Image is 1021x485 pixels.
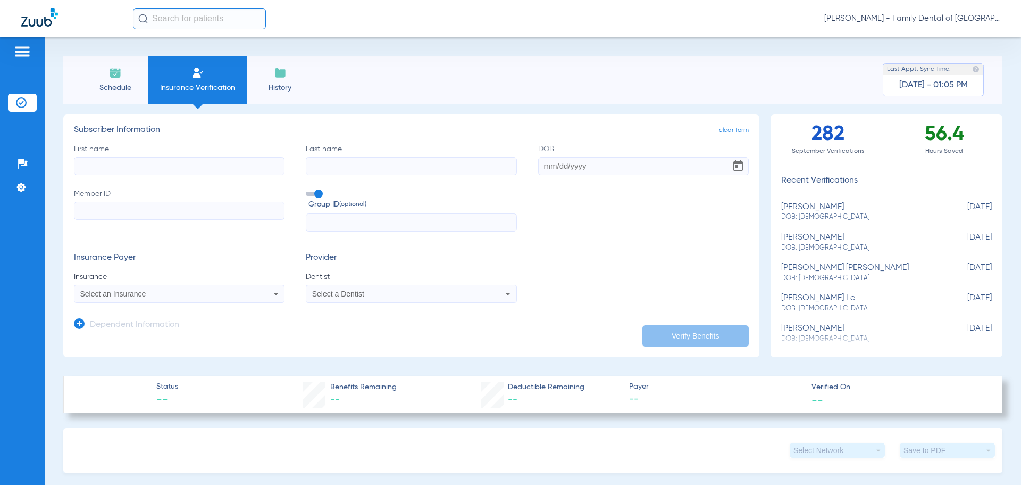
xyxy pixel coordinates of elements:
div: [PERSON_NAME] [781,202,939,222]
span: [DATE] [939,202,992,222]
label: First name [74,144,284,175]
span: Hours Saved [886,146,1002,157]
span: -- [508,395,517,405]
h3: Recent Verifications [771,176,1002,186]
span: Last Appt. Sync Time: [887,64,951,75]
div: 56.4 [886,114,1002,162]
input: First name [74,157,284,175]
button: Verify Benefits [642,325,749,347]
label: Last name [306,144,516,175]
div: [PERSON_NAME] le [781,293,939,313]
span: -- [330,395,340,405]
div: [PERSON_NAME] [781,233,939,252]
span: Group ID [308,199,516,210]
span: [DATE] [939,263,992,283]
span: September Verifications [771,146,886,157]
h3: Insurance Payer [74,253,284,264]
span: [DATE] [939,233,992,252]
h3: Dependent Information [90,320,179,331]
span: [DATE] [939,324,992,343]
div: [PERSON_NAME] [781,324,939,343]
span: [DATE] - 01:05 PM [899,80,968,91]
input: Last name [306,157,516,175]
img: Zuub Logo [21,8,58,27]
span: Schedule [90,83,140,93]
span: Status [156,381,178,392]
input: DOBOpen calendar [538,157,749,175]
small: (optional) [339,199,366,210]
label: Member ID [74,188,284,232]
h3: Provider [306,253,516,264]
span: Verified On [811,382,985,393]
img: History [274,67,287,79]
span: DOB: [DEMOGRAPHIC_DATA] [781,243,939,253]
span: -- [629,393,802,406]
span: Deductible Remaining [508,382,584,393]
img: Search Icon [138,14,148,23]
span: clear form [719,125,749,136]
span: Payer [629,381,802,392]
span: Select an Insurance [80,290,146,298]
span: -- [156,393,178,408]
h3: Subscriber Information [74,125,749,136]
label: DOB [538,144,749,175]
span: [PERSON_NAME] - Family Dental of [GEOGRAPHIC_DATA] [824,13,1000,24]
span: DOB: [DEMOGRAPHIC_DATA] [781,304,939,314]
span: DOB: [DEMOGRAPHIC_DATA] [781,274,939,283]
button: Open calendar [727,155,749,177]
input: Search for patients [133,8,266,29]
img: last sync help info [972,65,980,73]
input: Member ID [74,202,284,220]
span: Insurance Verification [156,83,239,93]
div: [PERSON_NAME] [PERSON_NAME] [781,263,939,283]
span: [DATE] [939,293,992,313]
span: Dentist [306,272,516,282]
span: History [255,83,305,93]
span: Insurance [74,272,284,282]
img: Manual Insurance Verification [191,67,204,79]
span: Select a Dentist [312,290,364,298]
span: Benefits Remaining [330,382,397,393]
img: Schedule [109,67,122,79]
span: -- [811,394,823,405]
div: 282 [771,114,886,162]
img: hamburger-icon [14,45,31,58]
span: DOB: [DEMOGRAPHIC_DATA] [781,212,939,222]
